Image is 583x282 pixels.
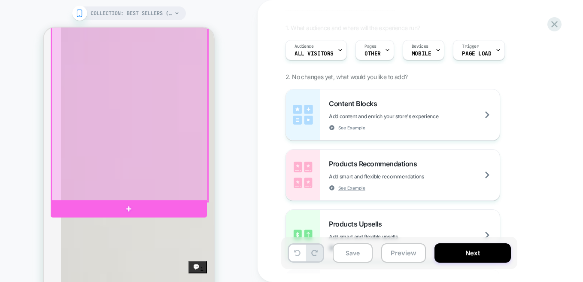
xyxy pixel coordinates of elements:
button: Save [333,243,373,263]
span: Pages [364,43,377,49]
span: MOBILE [412,51,431,57]
span: Devices [412,43,428,49]
span: COLLECTION: BEST SELLERS (Category) [91,6,172,20]
span: See Example [338,125,365,131]
span: Content Blocks [329,99,381,108]
span: Add content and enrich your store's experience [329,113,481,120]
span: Products Recommendations [329,159,421,168]
span: All Visitors [295,51,334,57]
inbox-online-store-chat: Shopify online store chat [145,233,163,261]
span: 2. No changes yet, what would you like to add? [285,73,407,80]
button: Preview [381,243,426,263]
button: Next [434,243,511,263]
span: Audience [295,43,314,49]
span: Add smart and flexible recommendations [329,173,467,180]
span: Products Upsells [329,220,386,228]
span: Trigger [462,43,479,49]
span: OTHER [364,51,381,57]
span: 1. What audience and where will the experience run? [285,24,420,31]
span: See Example [338,185,365,191]
span: Page Load [462,51,491,57]
span: Add smart and flexible upsells [329,233,440,240]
